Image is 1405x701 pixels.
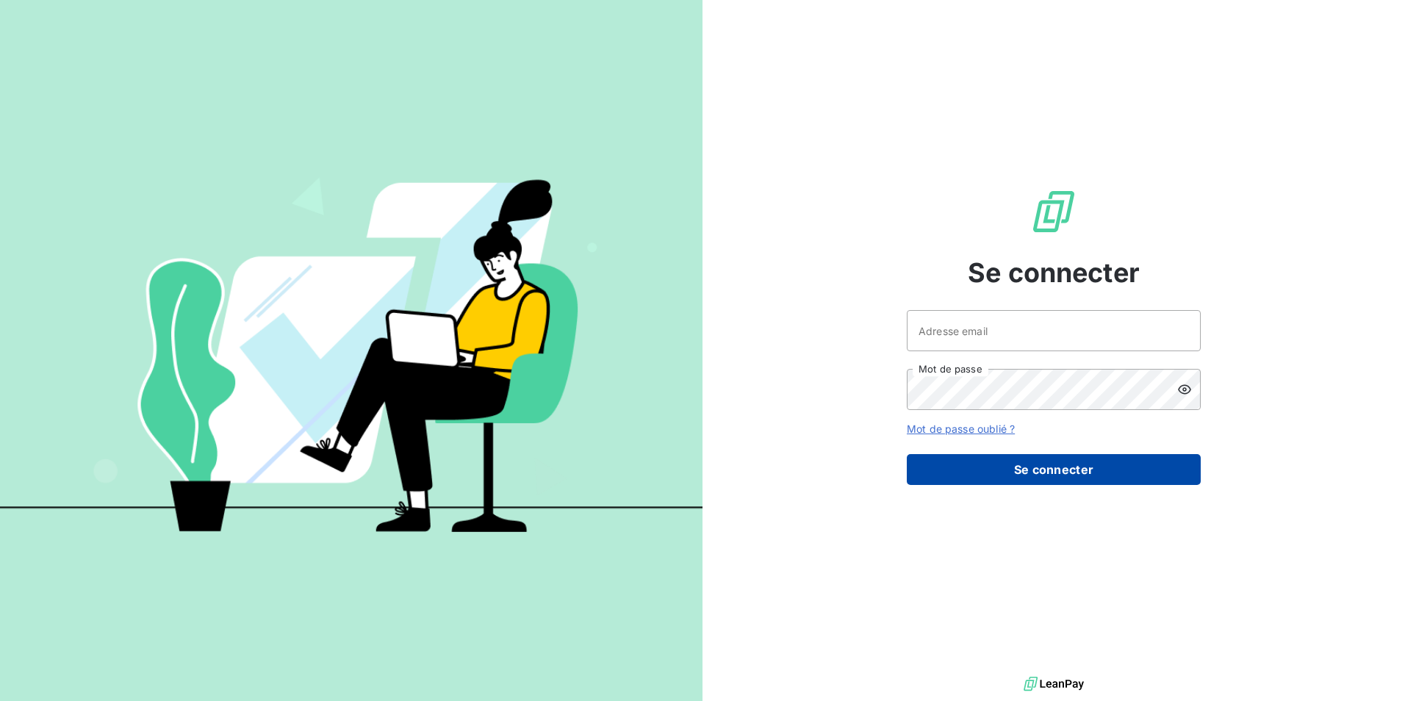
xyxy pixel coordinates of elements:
[1024,673,1084,695] img: logo
[968,253,1140,292] span: Se connecter
[907,454,1201,485] button: Se connecter
[1030,188,1077,235] img: Logo LeanPay
[907,310,1201,351] input: placeholder
[907,423,1015,435] a: Mot de passe oublié ?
